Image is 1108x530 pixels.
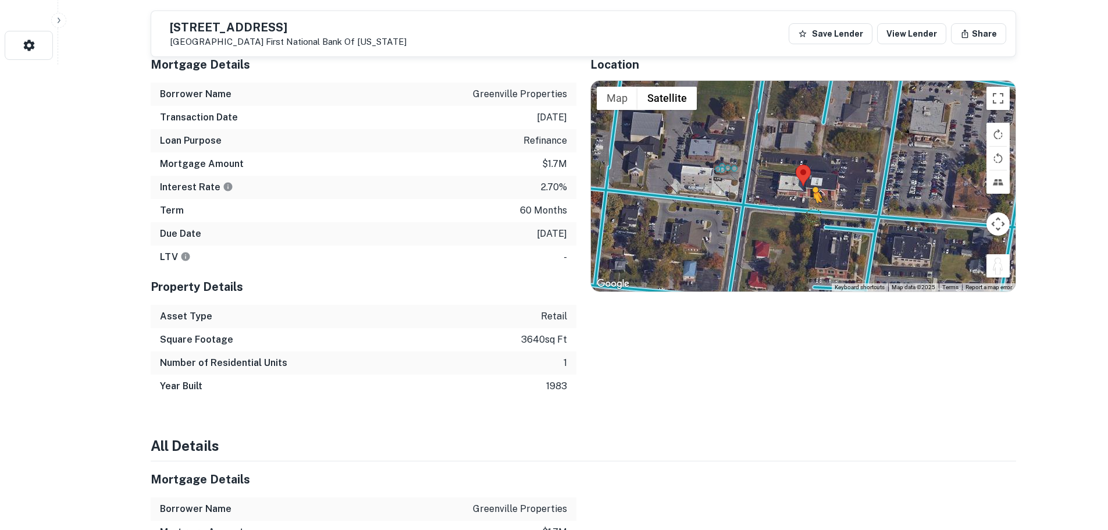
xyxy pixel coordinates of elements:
h6: Year Built [160,379,202,393]
h6: Square Footage [160,333,233,347]
p: greenville properties [473,502,567,516]
a: Terms (opens in new tab) [942,284,959,290]
h6: Transaction Date [160,111,238,125]
svg: LTVs displayed on the website are for informational purposes only and may be reported incorrectly... [180,251,191,262]
h6: Loan Purpose [160,134,222,148]
button: Share [951,23,1006,44]
img: Google [594,276,632,291]
h5: Mortgage Details [151,471,576,488]
svg: The interest rates displayed on the website are for informational purposes only and may be report... [223,182,233,192]
button: Tilt map [986,170,1010,194]
a: Report a map error [966,284,1012,290]
button: Show satellite imagery [637,87,697,110]
p: 3640 sq ft [521,333,567,347]
p: 2.70% [541,180,567,194]
p: refinance [523,134,567,148]
p: retail [541,310,567,323]
h6: Term [160,204,184,218]
button: Keyboard shortcuts [835,283,885,291]
h6: LTV [160,250,191,264]
h5: Location [590,56,1016,73]
a: Open this area in Google Maps (opens a new window) [594,276,632,291]
h6: Mortgage Amount [160,157,244,171]
h6: Borrower Name [160,87,231,101]
h6: Due Date [160,227,201,241]
button: Rotate map clockwise [986,123,1010,146]
p: 1 [564,356,567,370]
h4: All Details [151,435,1016,456]
button: Rotate map counterclockwise [986,147,1010,170]
button: Map camera controls [986,212,1010,236]
span: Map data ©2025 [892,284,935,290]
a: First National Bank Of [US_STATE] [266,37,407,47]
p: - [564,250,567,264]
p: 60 months [520,204,567,218]
p: [DATE] [537,227,567,241]
h6: Asset Type [160,310,212,323]
p: 1983 [546,379,567,393]
p: [DATE] [537,111,567,125]
h6: Interest Rate [160,180,233,194]
p: $1.7m [542,157,567,171]
h5: [STREET_ADDRESS] [170,22,407,33]
button: Toggle fullscreen view [986,87,1010,110]
a: View Lender [877,23,946,44]
p: greenville properties [473,87,567,101]
button: Drag Pegman onto the map to open Street View [986,254,1010,278]
button: Save Lender [789,23,872,44]
h6: Borrower Name [160,502,231,516]
button: Show street map [597,87,637,110]
h5: Mortgage Details [151,56,576,73]
iframe: Chat Widget [1050,437,1108,493]
h5: Property Details [151,278,576,296]
h6: Number of Residential Units [160,356,287,370]
p: [GEOGRAPHIC_DATA] [170,37,407,47]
